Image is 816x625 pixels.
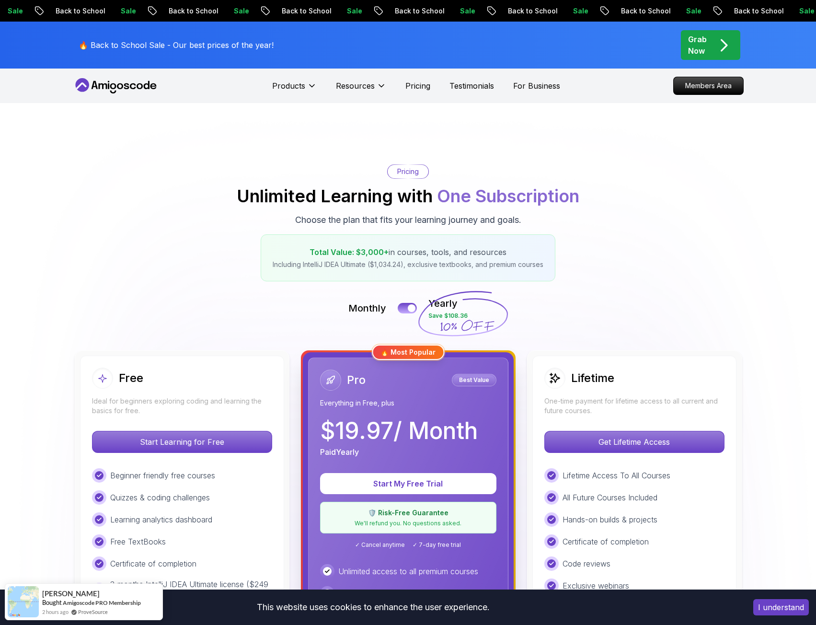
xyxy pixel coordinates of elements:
p: One-time payment for lifetime access to all current and future courses. [544,396,724,416]
p: Learning analytics dashboard [110,514,212,525]
div: This website uses cookies to enhance the user experience. [7,597,739,618]
p: Paid Yearly [320,446,359,458]
a: ProveSource [78,608,108,616]
p: Code reviews [563,558,610,569]
p: Back to School [46,6,112,16]
p: Quizzes & coding challenges [110,492,210,503]
p: Real-world builds & projects [338,588,436,599]
a: Testimonials [449,80,494,92]
p: Sale [564,6,595,16]
a: Start Learning for Free [92,437,272,447]
p: Members Area [674,77,743,94]
a: For Business [513,80,560,92]
button: Products [272,80,317,99]
p: Exclusive webinars [563,580,629,591]
span: One Subscription [437,185,579,207]
p: Free TextBooks [110,536,166,547]
span: Total Value: $3,000+ [310,247,389,257]
h2: Free [119,370,143,386]
p: Back to School [386,6,451,16]
p: Back to School [612,6,677,16]
h2: Lifetime [571,370,614,386]
a: Pricing [405,80,430,92]
button: Accept cookies [753,599,809,615]
p: Back to School [273,6,338,16]
p: Resources [336,80,375,92]
p: Back to School [499,6,564,16]
p: Sale [451,6,482,16]
p: Get Lifetime Access [545,431,724,452]
h2: Pro [347,372,366,388]
p: Hands-on builds & projects [563,514,657,525]
a: Get Lifetime Access [544,437,724,447]
p: Unlimited access to all premium courses [338,566,478,577]
img: provesource social proof notification image [8,586,39,617]
a: Start My Free Trial [320,479,496,488]
p: in courses, tools, and resources [273,246,543,258]
p: Grab Now [688,34,707,57]
p: Monthly [348,301,386,315]
button: Start My Free Trial [320,473,496,494]
p: Choose the plan that fits your learning journey and goals. [295,213,521,227]
button: Get Lifetime Access [544,431,724,453]
p: Lifetime Access To All Courses [563,470,670,481]
p: 🔥 Back to School Sale - Our best prices of the year! [79,39,274,51]
p: Everything in Free, plus [320,398,496,408]
p: Certificate of completion [110,558,196,569]
p: 🛡️ Risk-Free Guarantee [326,508,490,518]
span: ✓ Cancel anytime [355,541,405,549]
h2: Unlimited Learning with [237,186,579,206]
p: Products [272,80,305,92]
p: Back to School [725,6,790,16]
p: We'll refund you. No questions asked. [326,520,490,527]
span: 2 hours ago [42,608,69,616]
p: Sale [338,6,368,16]
p: Best Value [453,375,495,385]
p: Back to School [160,6,225,16]
p: 3 months IntelliJ IDEA Ultimate license ($249 value) [110,579,272,602]
p: Start My Free Trial [332,478,485,489]
p: Sale [112,6,142,16]
p: Beginner friendly free courses [110,470,215,481]
p: Ideal for beginners exploring coding and learning the basics for free. [92,396,272,416]
span: Bought [42,599,62,606]
p: Sale [677,6,708,16]
span: ✓ 7-day free trial [413,541,461,549]
button: Start Learning for Free [92,431,272,453]
p: Including IntelliJ IDEA Ultimate ($1,034.24), exclusive textbooks, and premium courses [273,260,543,269]
p: $ 19.97 / Month [320,419,478,442]
p: Start Learning for Free [92,431,272,452]
a: Members Area [673,77,744,95]
button: Resources [336,80,386,99]
p: Certificate of completion [563,536,649,547]
p: All Future Courses Included [563,492,657,503]
span: [PERSON_NAME] [42,590,100,598]
p: Pricing [397,167,419,176]
p: Sale [225,6,255,16]
a: Amigoscode PRO Membership [63,599,141,606]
